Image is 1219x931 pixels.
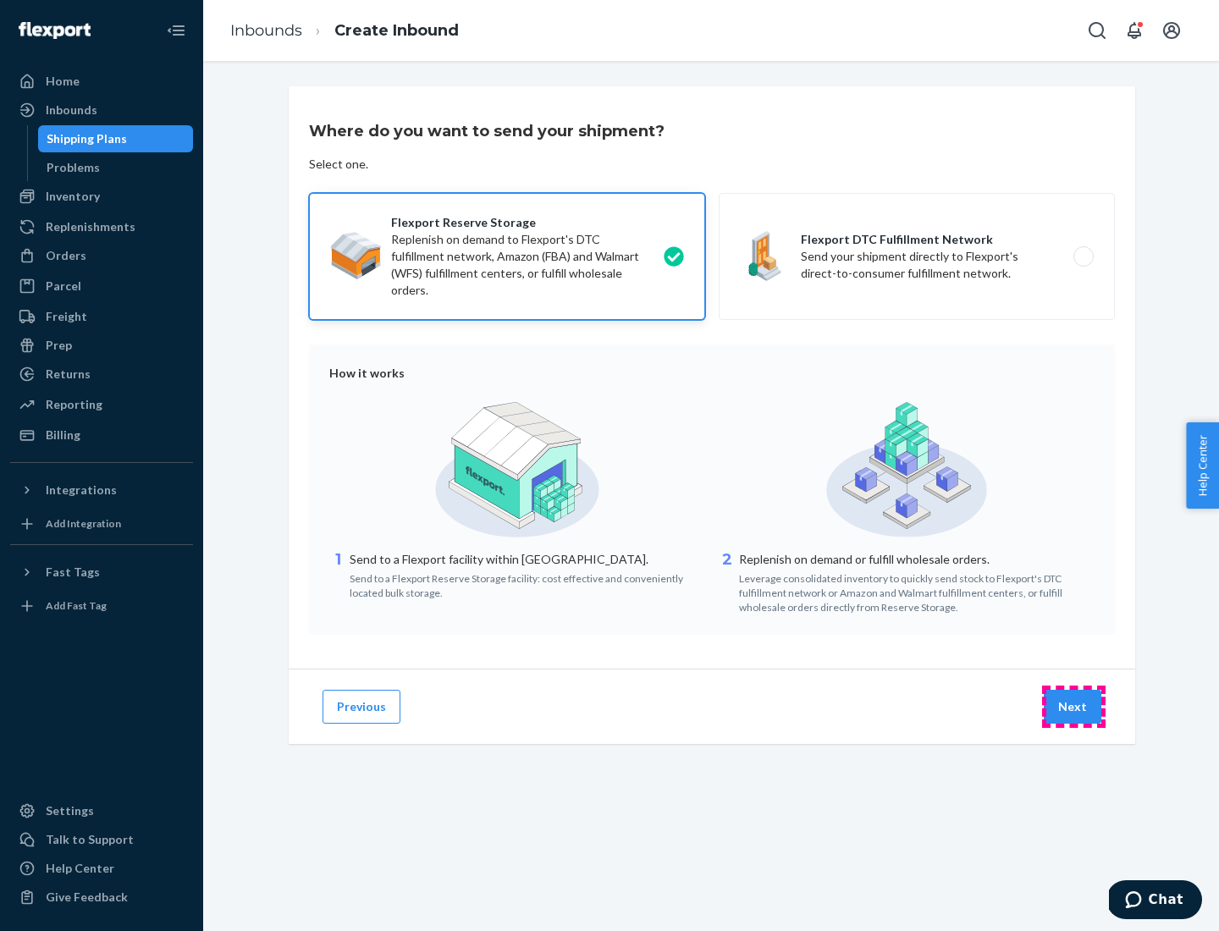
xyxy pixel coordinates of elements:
div: Settings [46,802,94,819]
div: Give Feedback [46,889,128,906]
a: Replenishments [10,213,193,240]
div: Prep [46,337,72,354]
button: Open account menu [1155,14,1189,47]
a: Inventory [10,183,193,210]
div: Select one. [309,156,368,173]
a: Home [10,68,193,95]
div: Parcel [46,278,81,295]
a: Settings [10,797,193,824]
button: Close Navigation [159,14,193,47]
img: Flexport logo [19,22,91,39]
div: Inventory [46,188,100,205]
div: 1 [329,549,346,600]
ol: breadcrumbs [217,6,472,56]
div: Shipping Plans [47,130,127,147]
a: Orders [10,242,193,269]
a: Parcel [10,273,193,300]
button: Previous [323,690,400,724]
div: Inbounds [46,102,97,118]
div: Fast Tags [46,564,100,581]
button: Next [1044,690,1101,724]
div: Returns [46,366,91,383]
a: Reporting [10,391,193,418]
div: Integrations [46,482,117,499]
a: Create Inbound [334,21,459,40]
h3: Where do you want to send your shipment? [309,120,665,142]
button: Talk to Support [10,826,193,853]
a: Shipping Plans [38,125,194,152]
a: Add Integration [10,510,193,537]
button: Integrations [10,477,193,504]
div: 2 [719,549,736,614]
a: Billing [10,421,193,449]
div: Problems [47,159,100,176]
div: Freight [46,308,87,325]
a: Inbounds [230,21,302,40]
div: Leverage consolidated inventory to quickly send stock to Flexport's DTC fulfillment network or Am... [739,568,1095,614]
a: Problems [38,154,194,181]
div: Help Center [46,860,114,877]
div: Replenishments [46,218,135,235]
a: Add Fast Tag [10,592,193,620]
button: Open notifications [1117,14,1151,47]
a: Prep [10,332,193,359]
a: Freight [10,303,193,330]
div: Billing [46,427,80,443]
iframe: Opens a widget where you can chat to one of our agents [1109,880,1202,923]
button: Fast Tags [10,559,193,586]
button: Open Search Box [1080,14,1114,47]
p: Send to a Flexport facility within [GEOGRAPHIC_DATA]. [350,551,705,568]
div: Orders [46,247,86,264]
div: Add Integration [46,516,121,531]
a: Help Center [10,855,193,882]
div: Talk to Support [46,831,134,848]
div: How it works [329,365,1095,382]
a: Returns [10,361,193,388]
p: Replenish on demand or fulfill wholesale orders. [739,551,1095,568]
div: Home [46,73,80,90]
button: Help Center [1186,422,1219,509]
a: Inbounds [10,96,193,124]
div: Add Fast Tag [46,598,107,613]
button: Give Feedback [10,884,193,911]
div: Reporting [46,396,102,413]
div: Send to a Flexport Reserve Storage facility: cost effective and conveniently located bulk storage. [350,568,705,600]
